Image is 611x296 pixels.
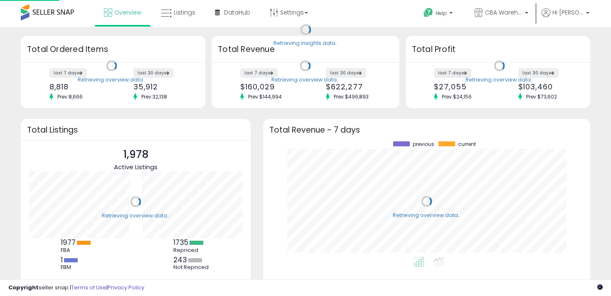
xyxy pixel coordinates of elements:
[114,8,141,17] span: Overview
[485,8,522,17] span: CBA Warehouses
[8,284,39,291] strong: Copyright
[78,76,145,84] div: Retrieving overview data..
[224,8,250,17] span: DataHub
[466,76,533,84] div: Retrieving overview data..
[552,8,584,17] span: Hi [PERSON_NAME]
[174,8,195,17] span: Listings
[8,284,144,292] div: seller snap | |
[271,76,339,84] div: Retrieving overview data..
[393,212,461,219] div: Retrieving overview data..
[436,10,447,17] span: Help
[423,7,434,18] i: Get Help
[102,212,170,220] div: Retrieving overview data..
[417,1,461,27] a: Help
[542,8,589,27] a: Hi [PERSON_NAME]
